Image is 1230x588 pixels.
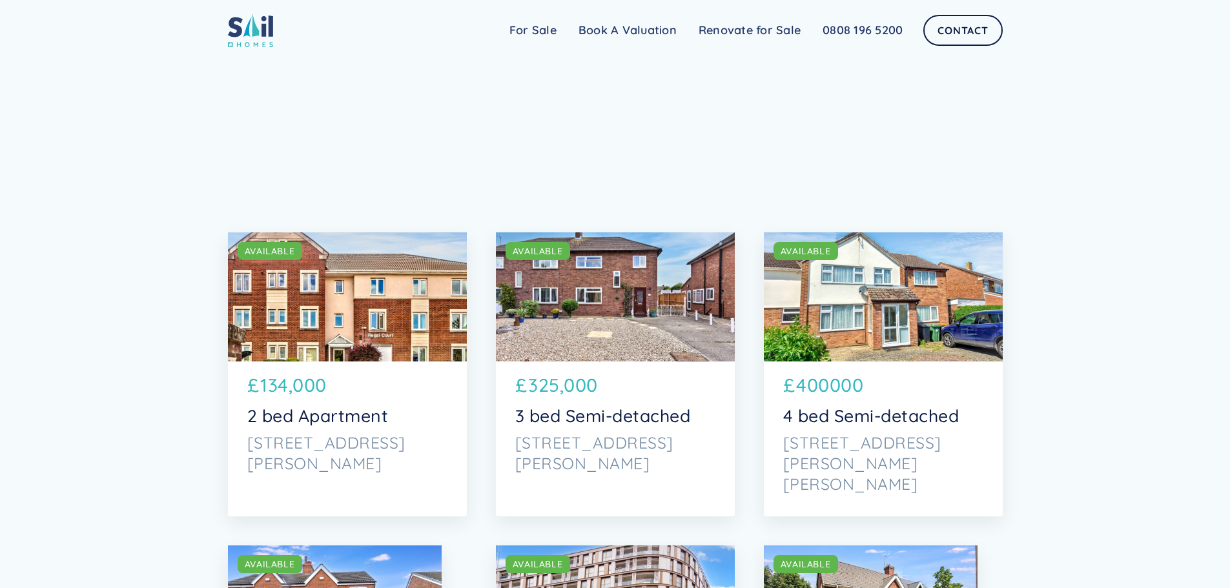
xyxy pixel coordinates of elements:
div: AVAILABLE [781,558,831,571]
p: 134,000 [260,371,327,399]
a: Renovate for Sale [688,17,812,43]
p: £ [247,371,260,399]
div: AVAILABLE [513,245,563,258]
p: [STREET_ADDRESS][PERSON_NAME] [247,432,447,474]
a: For Sale [498,17,568,43]
a: AVAILABLE£325,0003 bed Semi-detached[STREET_ADDRESS][PERSON_NAME] [496,232,735,516]
p: [STREET_ADDRESS][PERSON_NAME] [515,432,715,474]
div: AVAILABLE [245,245,295,258]
p: £ [783,371,795,399]
p: £ [515,371,528,399]
div: AVAILABLE [513,558,563,571]
a: AVAILABLE£4000004 bed Semi-detached[STREET_ADDRESS][PERSON_NAME][PERSON_NAME] [764,232,1003,516]
p: 2 bed Apartment [247,405,447,426]
img: sail home logo colored [228,13,273,47]
p: 400000 [796,371,863,399]
div: AVAILABLE [245,558,295,571]
div: AVAILABLE [781,245,831,258]
p: 325,000 [528,371,598,399]
p: 4 bed Semi-detached [783,405,983,426]
p: 3 bed Semi-detached [515,405,715,426]
p: [STREET_ADDRESS][PERSON_NAME][PERSON_NAME] [783,432,983,495]
a: Contact [923,15,1002,46]
a: AVAILABLE£134,0002 bed Apartment[STREET_ADDRESS][PERSON_NAME] [228,232,467,516]
a: 0808 196 5200 [812,17,914,43]
a: Book A Valuation [568,17,688,43]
